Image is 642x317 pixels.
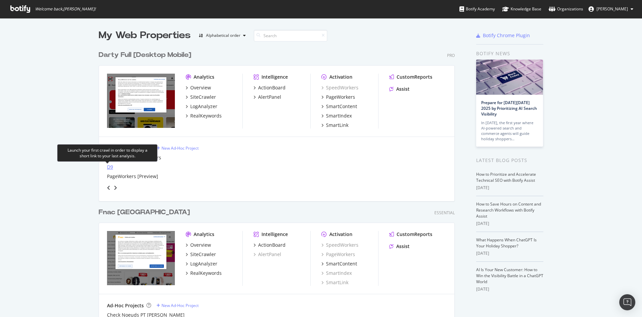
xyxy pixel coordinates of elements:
[397,231,432,238] div: CustomReports
[396,86,410,92] div: Assist
[190,94,216,100] div: SiteCrawler
[35,39,51,44] div: Domaine
[476,50,543,57] div: Botify news
[107,231,175,285] img: www.fnac.pt
[258,84,286,91] div: ActionBoard
[253,94,281,100] a: AlertPanel
[389,86,410,92] a: Assist
[326,260,357,267] div: SmartContent
[326,103,357,110] div: SmartContent
[447,53,455,58] div: Pro
[99,29,191,42] div: My Web Properties
[321,122,348,129] a: SmartLink
[11,17,16,23] img: website_grey.svg
[186,94,216,100] a: SiteCrawler
[253,84,286,91] a: ActionBoard
[190,103,217,110] div: LogAnalyzer
[261,74,288,80] div: Intelligence
[107,164,113,170] a: D9
[186,103,217,110] a: LogAnalyzer
[434,210,455,216] div: Essential
[502,6,541,12] div: Knowledge Base
[253,251,281,258] a: AlertPanel
[186,112,222,119] a: RealKeywords
[99,50,194,60] a: Darty Full [Desktop Mobile]
[321,270,352,276] a: SmartIndex
[186,84,211,91] a: Overview
[84,39,101,44] div: Mots-clés
[326,122,348,129] div: SmartLink
[583,4,639,14] button: [PERSON_NAME]
[190,270,222,276] div: RealKeywords
[389,231,432,238] a: CustomReports
[194,231,214,238] div: Analytics
[476,171,536,183] a: How to Prioritize and Accelerate Technical SEO with Botify Assist
[389,243,410,250] a: Assist
[11,11,16,16] img: logo_orange.svg
[321,112,352,119] a: SmartIndex
[549,6,583,12] div: Organizations
[258,94,281,100] div: AlertPanel
[190,242,211,248] div: Overview
[476,60,543,95] img: Prepare for Black Friday 2025 by Prioritizing AI Search Visibility
[258,242,286,248] div: ActionBoard
[77,39,82,44] img: tab_keywords_by_traffic_grey.svg
[321,279,348,286] a: SmartLink
[476,267,543,285] a: AI Is Your New Customer: How to Win the Visibility Battle in a ChatGPT World
[196,30,248,41] button: Alphabetical order
[17,17,76,23] div: Domaine: [DOMAIN_NAME]
[190,112,222,119] div: RealKeywords
[190,251,216,258] div: SiteCrawler
[476,157,543,164] div: Latest Blog Posts
[326,112,352,119] div: SmartIndex
[190,260,217,267] div: LogAnalyzer
[99,50,191,60] div: Darty Full [Desktop Mobile]
[107,74,175,128] img: www.darty.com/
[397,74,432,80] div: CustomReports
[186,260,217,267] a: LogAnalyzer
[19,11,33,16] div: v 4.0.25
[186,242,211,248] a: Overview
[186,251,216,258] a: SiteCrawler
[107,302,144,309] div: Ad-Hoc Projects
[321,242,358,248] a: SpeedWorkers
[476,286,543,292] div: [DATE]
[597,6,628,12] span: Matthieu Cocteau
[162,145,199,151] div: New Ad-Hoc Project
[99,208,190,217] div: Fnac [GEOGRAPHIC_DATA]
[253,242,286,248] a: ActionBoard
[104,182,113,193] div: angle-left
[156,303,199,308] a: New Ad-Hoc Project
[329,74,352,80] div: Activation
[476,250,543,256] div: [DATE]
[321,84,358,91] a: SpeedWorkers
[476,185,543,191] div: [DATE]
[481,120,538,142] div: In [DATE], the first year where AI-powered search and commerce agents will guide holiday shoppers…
[206,33,240,37] div: Alphabetical order
[476,201,541,219] a: How to Save Hours on Content and Research Workflows with Botify Assist
[194,74,214,80] div: Analytics
[99,208,193,217] a: Fnac [GEOGRAPHIC_DATA]
[396,243,410,250] div: Assist
[481,100,537,117] a: Prepare for [DATE][DATE] 2025 by Prioritizing AI Search Visibility
[476,221,543,227] div: [DATE]
[186,270,222,276] a: RealKeywords
[162,303,199,308] div: New Ad-Hoc Project
[190,84,211,91] div: Overview
[113,184,118,191] div: angle-right
[329,231,352,238] div: Activation
[107,173,158,180] a: PageWorkers [Preview]
[63,147,152,159] div: Launch your first crawl in order to display a short link to your last analysis.
[321,251,355,258] a: PageWorkers
[35,6,96,12] span: Welcome back, [PERSON_NAME] !
[326,94,355,100] div: PageWorkers
[619,294,635,310] div: Open Intercom Messenger
[483,32,530,39] div: Botify Chrome Plugin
